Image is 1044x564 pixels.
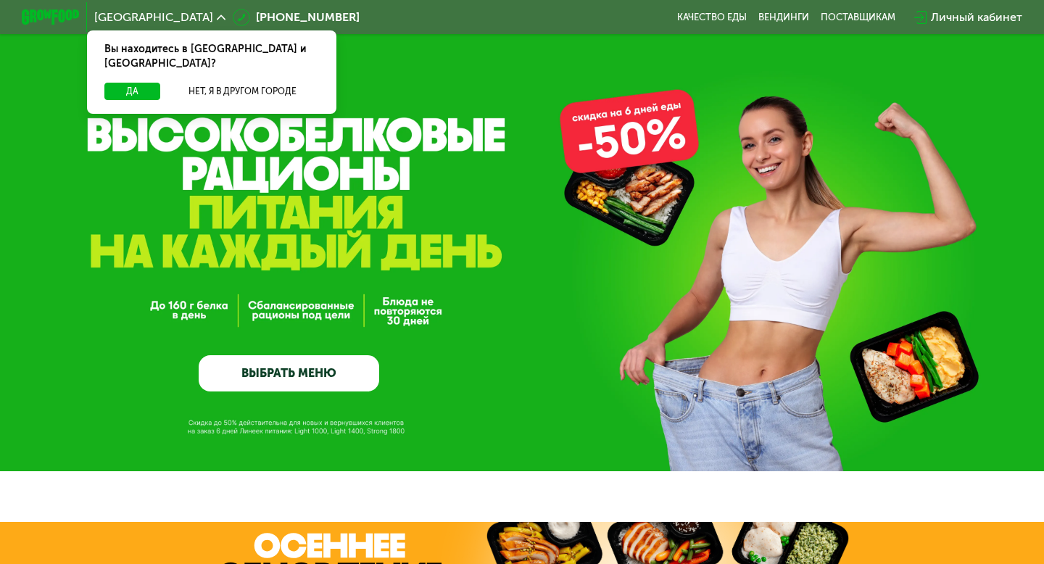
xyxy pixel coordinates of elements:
[166,83,319,100] button: Нет, я в другом городе
[94,12,213,23] span: [GEOGRAPHIC_DATA]
[677,12,747,23] a: Качество еды
[758,12,809,23] a: Вендинги
[931,9,1022,26] div: Личный кабинет
[104,83,160,100] button: Да
[199,355,379,391] a: ВЫБРАТЬ МЕНЮ
[233,9,360,26] a: [PHONE_NUMBER]
[87,30,336,83] div: Вы находитесь в [GEOGRAPHIC_DATA] и [GEOGRAPHIC_DATA]?
[821,12,895,23] div: поставщикам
